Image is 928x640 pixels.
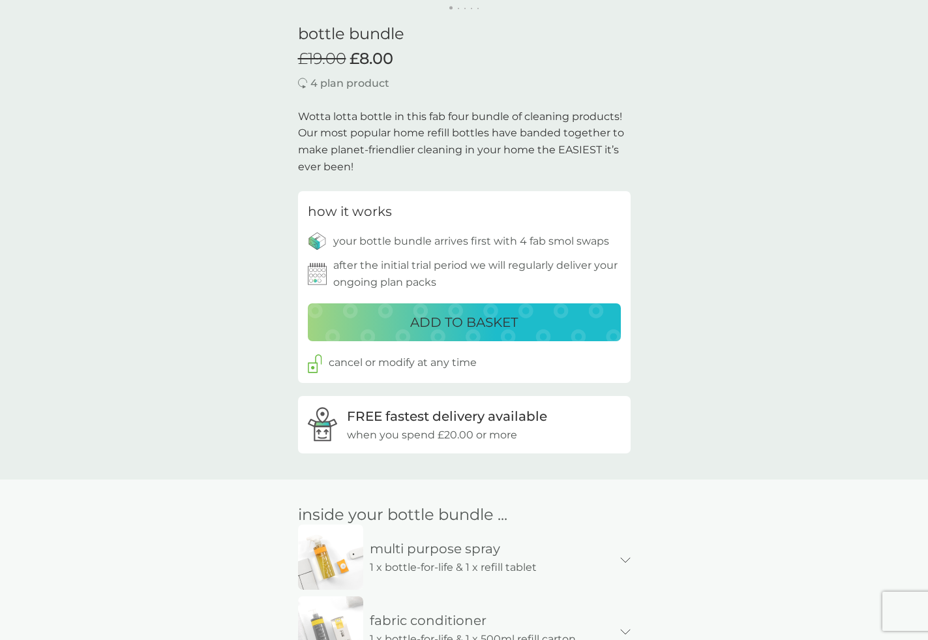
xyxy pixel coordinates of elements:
[347,427,517,444] p: when you spend £20.00 or more
[329,354,477,371] p: cancel or modify at any time
[308,201,392,222] h3: how it works
[363,610,493,631] p: fabric conditioner
[298,25,631,44] h1: bottle bundle
[347,406,547,427] p: FREE fastest delivery available
[410,312,518,333] p: ADD TO BASKET
[363,538,507,559] p: multi purpose spray
[298,525,363,590] img: bundle-spray-multi-purpose-mobile_79e05164-17e5-405f-a653-934e1b3800c8.jpg
[333,233,609,250] p: your bottle bundle arrives first with 4 fab smol swaps
[298,108,631,175] p: Wotta lotta bottle in this fab four bundle of cleaning products! Our most popular home refill bot...
[308,303,621,341] button: ADD TO BASKET
[298,506,631,525] h2: inside your bottle bundle ...
[333,257,621,290] p: after the initial trial period we will regularly deliver your ongoing plan packs
[298,50,346,69] span: £19.00
[310,75,389,92] p: 4 plan product
[350,50,393,69] span: £8.00
[363,559,543,576] p: 1 x bottle-for-life & 1 x refill tablet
